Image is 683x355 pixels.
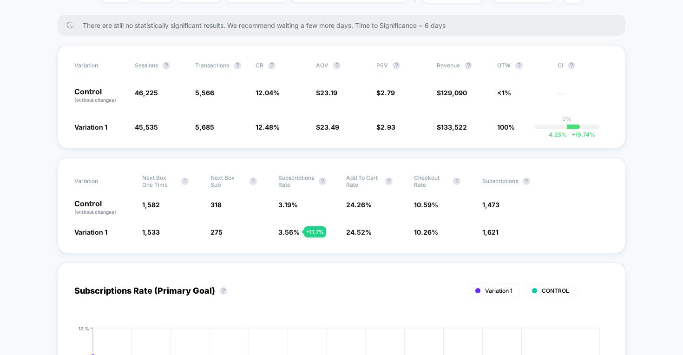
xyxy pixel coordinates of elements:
[195,62,229,69] span: Transactions
[319,177,326,185] button: ?
[195,89,214,97] span: 5,566
[482,177,518,184] span: Subscriptions
[566,122,568,129] p: |
[558,62,609,69] span: CI
[256,89,280,97] span: 12.04 %
[381,89,395,97] span: 2.79
[376,123,395,131] span: $
[278,201,298,209] span: 3.19 %
[316,89,337,97] span: $
[393,62,400,69] button: ?
[74,97,116,103] span: (without changes)
[346,174,381,188] span: Add To Cart Rate
[142,174,177,188] span: Next Box One Time
[453,177,460,185] button: ?
[142,228,160,236] span: 1,533
[414,201,438,209] span: 10.59 %
[441,89,467,97] span: 129,090
[320,123,339,131] span: 23.49
[437,62,460,69] span: Revenue
[234,62,241,69] button: ?
[79,325,89,331] tspan: 12 %
[163,62,170,69] button: ?
[278,174,314,188] span: Subscriptions Rate
[523,177,530,185] button: ?
[74,88,125,104] p: Control
[74,62,125,69] span: Variation
[135,123,158,131] span: 45,535
[441,123,467,131] span: 133,522
[135,62,158,69] span: Sessions
[74,228,107,236] span: Variation 1
[437,89,467,97] span: $
[256,62,263,69] span: CR
[278,228,300,236] span: 3.56 %
[376,62,388,69] span: PSV
[320,89,337,97] span: 23.19
[210,201,222,209] span: 318
[210,228,223,236] span: 275
[74,209,116,215] span: (without changes)
[181,177,189,185] button: ?
[568,62,575,69] button: ?
[414,228,438,236] span: 10.26 %
[549,131,567,138] span: 4.23 %
[558,90,609,104] span: ---
[567,131,595,138] span: 19.74 %
[142,201,160,209] span: 1,582
[316,62,328,69] span: AOV
[74,174,125,188] span: Variation
[135,89,158,97] span: 46,225
[482,228,499,236] span: 1,621
[195,123,214,131] span: 5,685
[385,177,393,185] button: ?
[497,62,548,69] span: OTW
[542,287,569,294] span: CONTROL
[304,226,326,237] div: + 11.7 %
[465,62,472,69] button: ?
[376,89,395,97] span: $
[346,201,372,209] span: 24.26 %
[316,123,339,131] span: $
[497,123,515,131] span: 100%
[482,201,499,209] span: 1,473
[414,174,448,188] span: Checkout Rate
[333,62,341,69] button: ?
[485,287,512,294] span: Variation 1
[346,228,372,236] span: 24.52 %
[437,123,467,131] span: $
[83,21,607,29] span: There are still no statistically significant results. We recommend waiting a few more days . Time...
[74,200,133,216] p: Control
[381,123,395,131] span: 2.93
[268,62,276,69] button: ?
[250,177,257,185] button: ?
[571,131,575,138] span: +
[497,89,511,97] span: <1%
[562,115,571,122] p: 0%
[256,123,280,131] span: 12.48 %
[210,174,245,188] span: Next Box Sub
[74,123,107,131] span: Variation 1
[515,62,523,69] button: ?
[220,287,227,295] button: ?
